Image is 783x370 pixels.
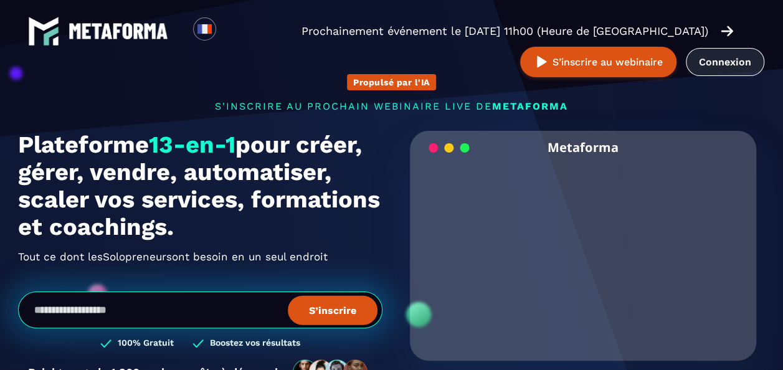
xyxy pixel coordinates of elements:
[18,247,382,267] h2: Tout ce dont les ont besoin en un seul endroit
[686,48,764,76] a: Connexion
[103,247,172,267] span: Solopreneurs
[69,23,168,39] img: logo
[216,17,247,45] div: Search for option
[18,100,766,112] p: s'inscrire au prochain webinaire live de
[100,338,112,349] img: checked
[192,338,204,349] img: checked
[301,22,708,40] p: Prochainement événement le [DATE] 11h00 (Heure de [GEOGRAPHIC_DATA])
[210,338,300,349] h3: Boostez vos résultats
[227,24,236,39] input: Search for option
[419,164,747,328] video: Your browser does not support the video tag.
[492,100,568,112] span: METAFORMA
[721,24,733,38] img: arrow-right
[534,54,549,70] img: play
[149,131,235,158] span: 13-en-1
[118,338,174,349] h3: 100% Gratuit
[28,16,59,47] img: logo
[18,131,382,240] h1: Plateforme pour créer, gérer, vendre, automatiser, scaler vos services, formations et coachings.
[197,21,212,37] img: fr
[429,142,470,154] img: loading
[288,295,377,325] button: S’inscrire
[520,47,676,77] button: S’inscrire au webinaire
[548,131,619,164] h2: Metaforma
